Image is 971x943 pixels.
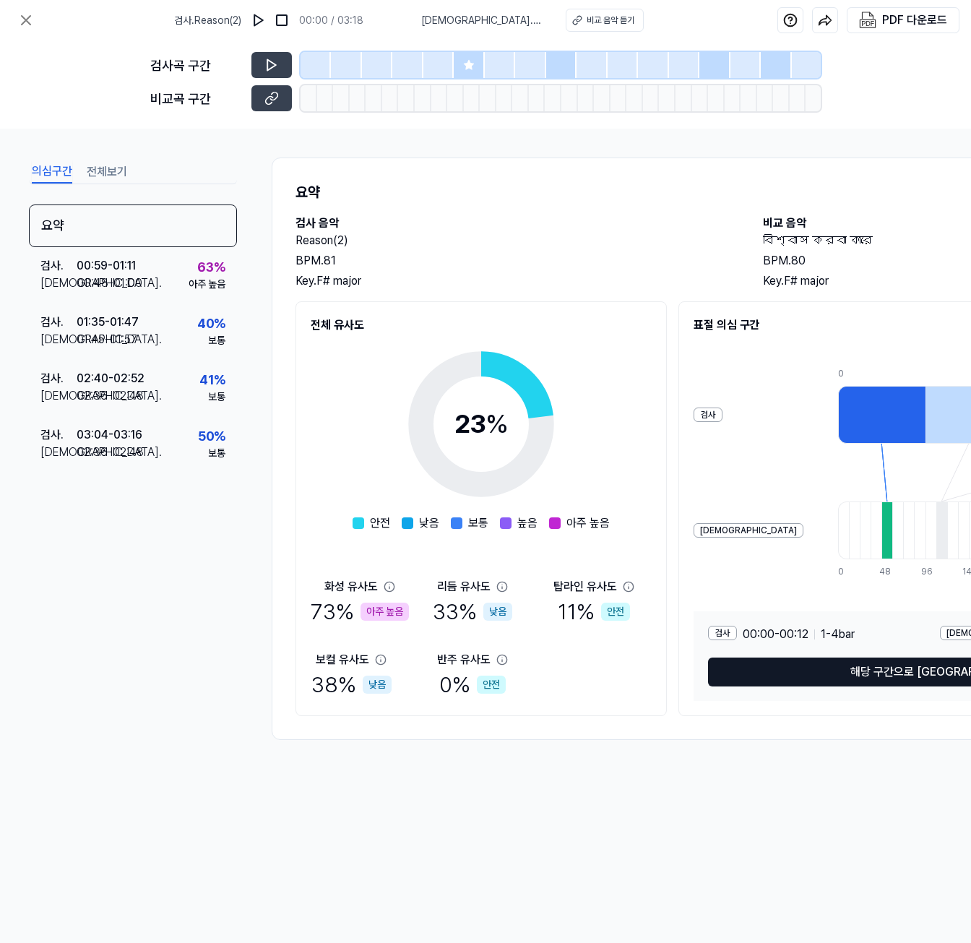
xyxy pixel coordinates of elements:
div: [DEMOGRAPHIC_DATA] . [40,444,77,461]
div: 02:36 - 02:48 [77,387,144,405]
div: 00:00 / 03:18 [299,13,363,28]
div: 0 [838,565,849,578]
div: 02:36 - 02:48 [77,444,144,461]
span: [DEMOGRAPHIC_DATA] . বিশ্বাস করবা কারে [421,13,548,28]
div: [DEMOGRAPHIC_DATA] . [40,331,77,348]
button: 비교 음악 듣기 [566,9,644,32]
div: Key. F# major [295,272,734,290]
div: 검사 . [40,426,77,444]
span: 안전 [370,514,390,532]
span: 검사 . Reason(2) [174,13,241,28]
div: 00:59 - 01:11 [77,257,136,275]
div: 40 % [197,314,225,333]
img: stop [275,13,289,27]
h2: 검사 음악 [295,215,734,232]
img: PDF Download [859,12,876,29]
div: 보컬 유사도 [316,651,369,668]
span: 00:00 - 00:12 [743,626,808,643]
div: 01:35 - 01:47 [77,314,139,331]
div: 00:48 - 01:00 [77,275,142,292]
div: 48 [879,565,890,578]
div: 보통 [208,333,225,348]
div: 낮음 [363,676,392,694]
button: 전체보기 [87,160,127,184]
div: 96 [921,565,932,578]
div: [DEMOGRAPHIC_DATA] . [40,275,77,292]
div: 검사 . [40,370,77,387]
div: 38 % [311,668,392,701]
div: 검사 [708,626,737,640]
span: 아주 높음 [566,514,610,532]
span: 1 - 4 bar [821,626,855,643]
div: 낮음 [483,603,512,621]
div: 50 % [198,426,225,446]
img: help [783,13,798,27]
span: 낮음 [419,514,439,532]
div: PDF 다운로드 [882,11,947,30]
button: PDF 다운로드 [856,8,950,33]
div: 화성 유사도 [324,578,378,595]
div: 리듬 유사도 [437,578,491,595]
div: 0 [838,367,925,380]
button: 의심구간 [32,160,72,184]
div: 보통 [208,389,225,405]
div: 요약 [29,204,237,247]
div: [DEMOGRAPHIC_DATA] [694,523,803,538]
div: 검사곡 구간 [150,56,243,75]
div: 검사 . [40,257,77,275]
div: 검사 . [40,314,77,331]
div: 반주 유사도 [437,651,491,668]
span: % [485,408,509,439]
div: 63 % [197,257,225,277]
span: 높음 [517,514,538,532]
div: 02:40 - 02:52 [77,370,144,387]
div: 검사 [694,408,722,422]
div: 비교 음악 듣기 [587,14,634,27]
div: 01:45 - 01:57 [77,331,137,348]
div: 안전 [477,676,506,694]
div: BPM. 81 [295,252,734,270]
div: 73 % [311,595,409,628]
h2: 전체 유사도 [311,317,652,334]
img: share [818,13,832,27]
div: [DEMOGRAPHIC_DATA] . [40,387,77,405]
div: 아주 높음 [189,277,225,292]
div: 0 % [439,668,506,701]
img: play [251,13,266,27]
div: 보통 [208,446,225,461]
div: 안전 [601,603,630,621]
div: 아주 높음 [361,603,409,621]
div: 03:04 - 03:16 [77,426,142,444]
div: 41 % [199,370,225,389]
div: 23 [454,405,509,444]
h2: Reason(2) [295,232,734,249]
div: 비교곡 구간 [150,89,243,108]
div: 33 % [433,595,512,628]
div: 11 % [558,595,630,628]
span: 보통 [468,514,488,532]
div: 탑라인 유사도 [553,578,617,595]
